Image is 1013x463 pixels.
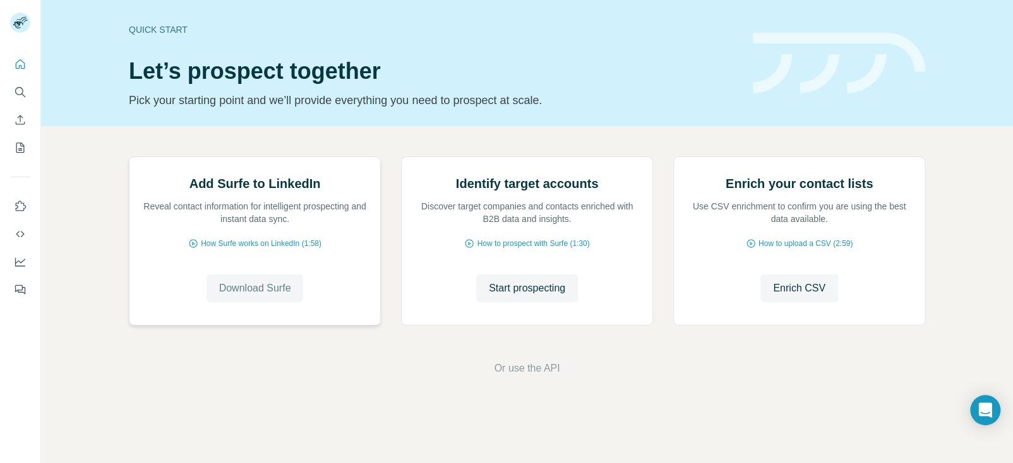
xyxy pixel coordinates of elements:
[207,274,304,302] button: Download Surfe
[129,59,738,84] h1: Let’s prospect together
[10,195,30,218] button: Use Surfe on LinkedIn
[760,274,838,302] button: Enrich CSV
[219,281,291,296] span: Download Surfe
[489,281,565,296] span: Start prospecting
[456,175,599,192] h2: Identify target accounts
[477,238,589,249] span: How to prospect with Surfe (1:30)
[10,250,30,273] button: Dashboard
[686,200,912,225] p: Use CSV enrichment to confirm you are using the best data available.
[476,274,578,302] button: Start prospecting
[970,395,1000,425] div: Open Intercom Messenger
[129,23,738,36] div: Quick start
[10,81,30,103] button: Search
[10,223,30,245] button: Use Surfe API
[10,53,30,76] button: Quick start
[129,91,738,109] p: Pick your starting point and we’ll provide everything you need to prospect at scale.
[10,278,30,301] button: Feedback
[189,175,321,192] h2: Add Surfe to LinkedIn
[142,200,368,225] p: Reveal contact information for intelligent prospecting and instant data sync.
[414,200,640,225] p: Discover target companies and contacts enriched with B2B data and insights.
[758,238,853,249] span: How to upload a CSV (2:59)
[10,108,30,131] button: Enrich CSV
[10,136,30,159] button: My lists
[773,281,825,296] span: Enrich CSV
[494,361,560,376] button: Or use the API
[201,238,321,249] span: How Surfe works on LinkedIn (1:58)
[753,33,925,94] img: banner
[726,175,873,192] h2: Enrich your contact lists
